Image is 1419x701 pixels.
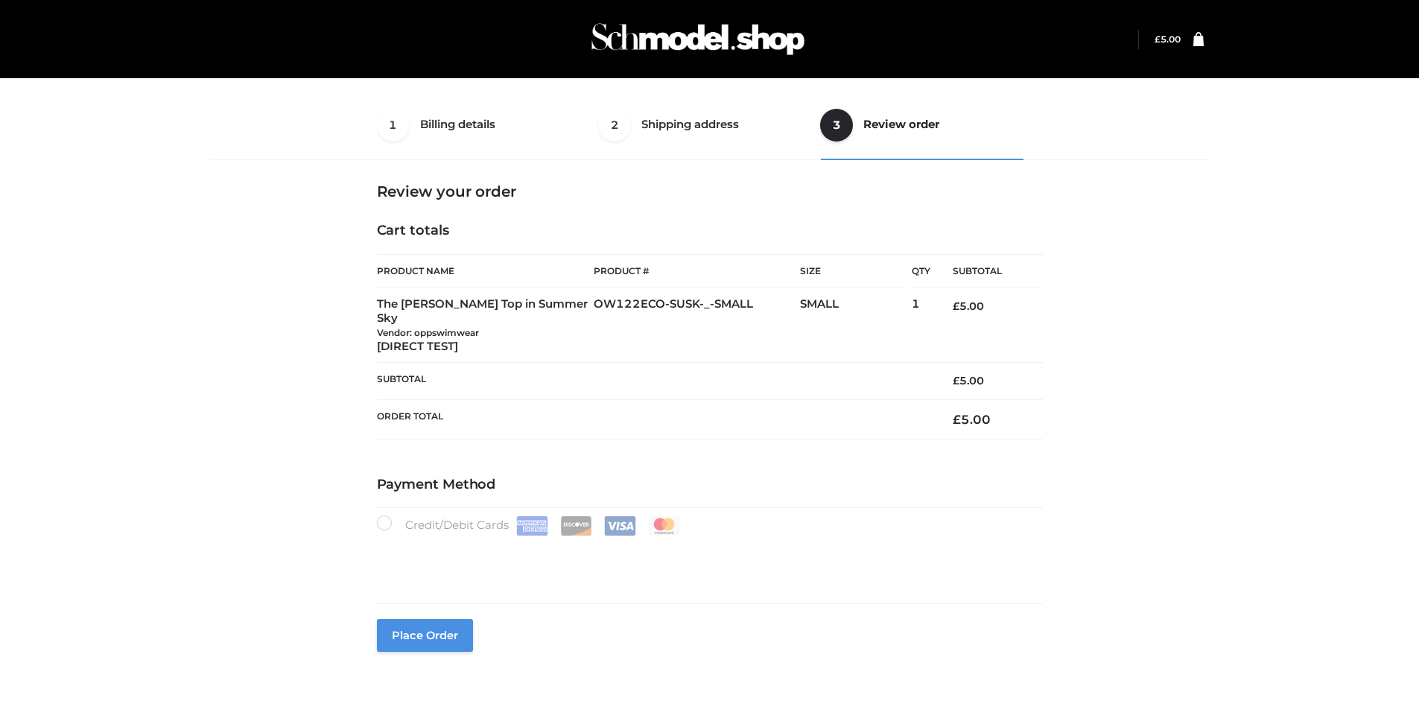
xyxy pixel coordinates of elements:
td: SMALL [800,288,912,363]
button: Place order [377,619,473,652]
img: Discover [560,516,592,536]
td: OW122ECO-SUSK-_-SMALL [594,288,800,363]
bdi: 5.00 [953,299,984,313]
td: 1 [912,288,930,363]
th: Order Total [377,399,931,439]
th: Subtotal [930,255,1042,288]
img: Schmodel Admin 964 [586,10,810,69]
th: Product # [594,254,800,288]
img: Amex [516,516,548,536]
span: £ [953,374,959,387]
small: Vendor: oppswimwear [377,327,479,338]
img: Mastercard [648,516,680,536]
a: £5.00 [1155,34,1181,45]
th: Product Name [377,254,594,288]
span: £ [953,299,959,313]
span: £ [953,412,961,427]
bdi: 5.00 [953,412,991,427]
img: Visa [604,516,636,536]
th: Size [800,255,904,288]
bdi: 5.00 [1155,34,1181,45]
th: Subtotal [377,363,931,399]
span: £ [1155,34,1161,45]
iframe: Secure payment input frame [374,533,1040,587]
label: Credit/Debit Cards [377,516,682,536]
h3: Review your order [377,183,1043,200]
bdi: 5.00 [953,374,984,387]
th: Qty [912,254,930,288]
h4: Cart totals [377,223,1043,239]
h4: Payment Method [377,477,1043,493]
td: The [PERSON_NAME] Top in Summer Sky [DIRECT TEST] [377,288,594,363]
